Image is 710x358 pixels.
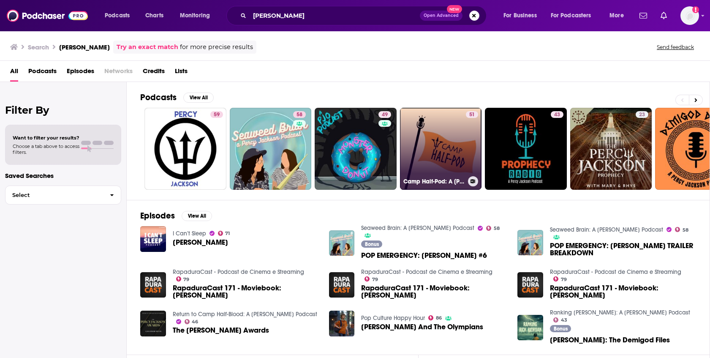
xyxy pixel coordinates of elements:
a: The Percy Jackson Awards [173,327,269,334]
a: RapaduraCast 171 - Moviebook: Percy Jackson [361,284,507,299]
span: POP EMERGENCY: [PERSON_NAME] TRAILER BREAKDOWN [550,242,696,257]
a: Percy Jackson And The Olympians [329,311,355,336]
span: 58 [683,228,688,232]
a: 23 [636,111,648,118]
img: RapaduraCast 171 - Moviebook: Percy Jackson [517,272,543,298]
span: Podcasts [105,10,130,22]
a: Seaweed Brain: A Percy Jackson Podcast [550,226,663,233]
span: [PERSON_NAME] And The Olympians [361,323,483,331]
button: Send feedback [654,44,696,51]
h2: Episodes [140,210,175,221]
span: Open Advanced [424,14,459,18]
a: Pop Culture Happy Hour [361,314,425,322]
span: [PERSON_NAME]: The Demigod Files [550,336,670,344]
span: RapaduraCast 171 - Moviebook: [PERSON_NAME] [550,284,696,299]
a: RapaduraCast - Podcast de Cinema e Streaming [361,268,492,276]
a: Percy Jackson And The Olympians [361,323,483,331]
h3: [PERSON_NAME] [59,43,110,51]
a: 71 [218,231,230,236]
button: View All [182,211,212,221]
a: I Can’t Sleep [173,230,206,237]
span: 49 [382,111,388,119]
a: POP EMERGENCY: PERCY JACKSON TRAILER BREAKDOWN [550,242,696,257]
span: New [447,5,462,13]
span: 43 [561,318,567,322]
span: Logged in as jennevievef [680,6,699,25]
span: 58 [297,111,302,119]
span: 51 [469,111,475,119]
button: open menu [604,9,634,22]
span: 23 [639,111,645,119]
a: Try an exact match [117,42,178,52]
span: for more precise results [180,42,253,52]
a: POP EMERGENCY: Percy Jackson #6 [329,230,355,256]
span: 86 [436,316,442,320]
a: RapaduraCast 171 - Moviebook: Percy Jackson [550,284,696,299]
a: 51 [466,111,478,118]
input: Search podcasts, credits, & more... [250,9,420,22]
a: 43 [485,108,567,190]
a: Seaweed Brain: A Percy Jackson Podcast [361,224,474,232]
button: Open AdvancedNew [420,11,462,21]
button: open menu [99,9,141,22]
a: Podcasts [28,64,57,82]
span: More [609,10,624,22]
span: 59 [214,111,220,119]
span: 79 [561,278,567,281]
span: 46 [192,320,198,324]
img: RapaduraCast 171 - Moviebook: Percy Jackson [140,272,166,298]
span: RapaduraCast 171 - Moviebook: [PERSON_NAME] [361,284,507,299]
span: [PERSON_NAME] [173,239,228,246]
img: RapaduraCast 171 - Moviebook: Percy Jackson [329,272,355,298]
span: 79 [183,278,189,281]
h2: Filter By [5,104,121,116]
a: 79 [553,276,567,281]
a: 59 [144,108,226,190]
span: 58 [494,227,500,230]
span: Charts [145,10,163,22]
a: 51Camp Half-Pod: A [PERSON_NAME] Podcast [400,108,482,190]
div: Search podcasts, credits, & more... [234,6,495,25]
span: Monitoring [180,10,210,22]
a: Percy Jackson [173,239,228,246]
a: 86 [428,315,442,320]
a: 79 [365,276,378,281]
a: 58 [293,111,306,118]
a: Episodes [67,64,94,82]
button: View All [183,93,214,103]
a: Show notifications dropdown [636,8,650,23]
span: Choose a tab above to access filters. [13,143,79,155]
img: The Percy Jackson Awards [140,311,166,336]
a: All [10,64,18,82]
a: POP EMERGENCY: Percy Jackson #6 [361,252,487,259]
a: 58 [486,226,500,231]
p: Saved Searches [5,172,121,180]
h3: Search [28,43,49,51]
img: Percy Jackson [140,226,166,252]
a: 59 [210,111,223,118]
button: open menu [545,9,604,22]
button: Show profile menu [680,6,699,25]
a: 49 [315,108,397,190]
a: 43 [551,111,563,118]
a: Percy Jackson: The Demigod Files [550,336,670,344]
span: Want to filter your results? [13,135,79,141]
a: Credits [143,64,165,82]
a: 58 [230,108,312,190]
svg: Add a profile image [692,6,699,13]
a: Charts [140,9,169,22]
img: Percy Jackson: The Demigod Files [517,315,543,341]
a: Lists [175,64,188,82]
h2: Podcasts [140,92,177,103]
span: POP EMERGENCY: [PERSON_NAME] #6 [361,252,487,259]
a: RapaduraCast 171 - Moviebook: Percy Jackson [173,284,319,299]
a: 23 [570,108,652,190]
a: Ranking Rick Riordan: A Percy Jackson Podcast [550,309,690,316]
span: Select [5,192,103,198]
